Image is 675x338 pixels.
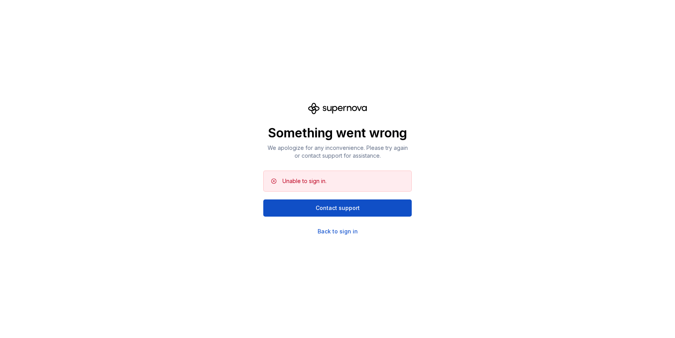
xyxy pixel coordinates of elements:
div: Unable to sign in. [282,177,327,185]
span: Contact support [316,204,360,212]
p: We apologize for any inconvenience. Please try again or contact support for assistance. [263,144,412,160]
a: Back to sign in [318,228,358,235]
button: Contact support [263,199,412,217]
p: Something went wrong [263,125,412,141]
